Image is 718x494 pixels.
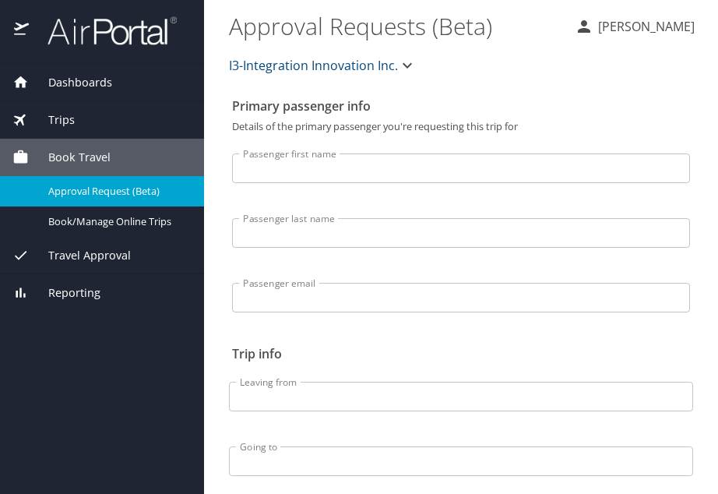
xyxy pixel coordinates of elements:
span: Book/Manage Online Trips [48,214,185,229]
span: I3-Integration Innovation Inc. [229,55,398,76]
h1: Approval Requests (Beta) [229,2,562,50]
span: Book Travel [29,149,111,166]
span: Travel Approval [29,247,131,264]
h2: Primary passenger info [232,94,690,118]
p: [PERSON_NAME] [593,17,695,36]
p: Details of the primary passenger you're requesting this trip for [232,122,690,132]
span: Reporting [29,284,100,302]
button: I3-Integration Innovation Inc. [223,50,423,81]
img: icon-airportal.png [14,16,30,46]
span: Approval Request (Beta) [48,184,185,199]
img: airportal-logo.png [30,16,177,46]
button: [PERSON_NAME] [568,12,701,41]
h2: Trip info [232,341,690,366]
span: Dashboards [29,74,112,91]
span: Trips [29,111,75,129]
